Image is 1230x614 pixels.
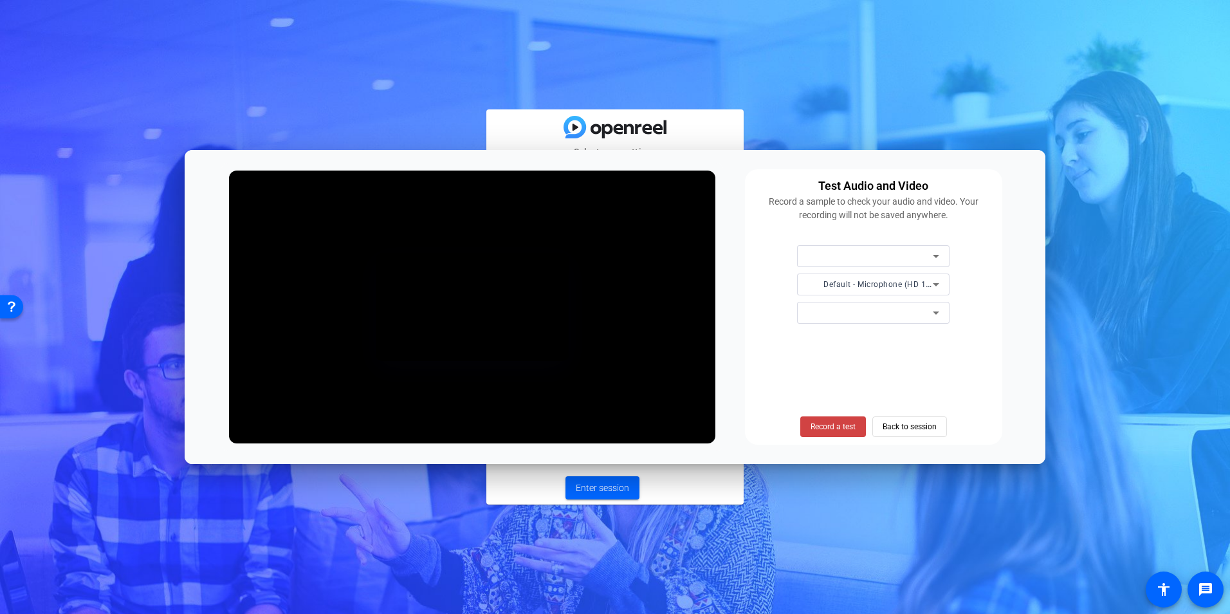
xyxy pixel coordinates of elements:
[818,177,928,195] div: Test Audio and Video
[486,145,744,159] mat-card-subtitle: Select your settings
[883,414,937,439] span: Back to session
[1198,582,1213,597] mat-icon: message
[564,116,666,138] img: blue-gradient.svg
[823,279,1067,289] span: Default - Microphone (HD 1080P PC-Camera audio) (0735:0269)
[800,416,866,437] button: Record a test
[753,195,995,222] div: Record a sample to check your audio and video. Your recording will not be saved anywhere.
[576,481,629,495] span: Enter session
[1156,582,1171,597] mat-icon: accessibility
[872,416,947,437] button: Back to session
[811,421,856,433] span: Record a test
